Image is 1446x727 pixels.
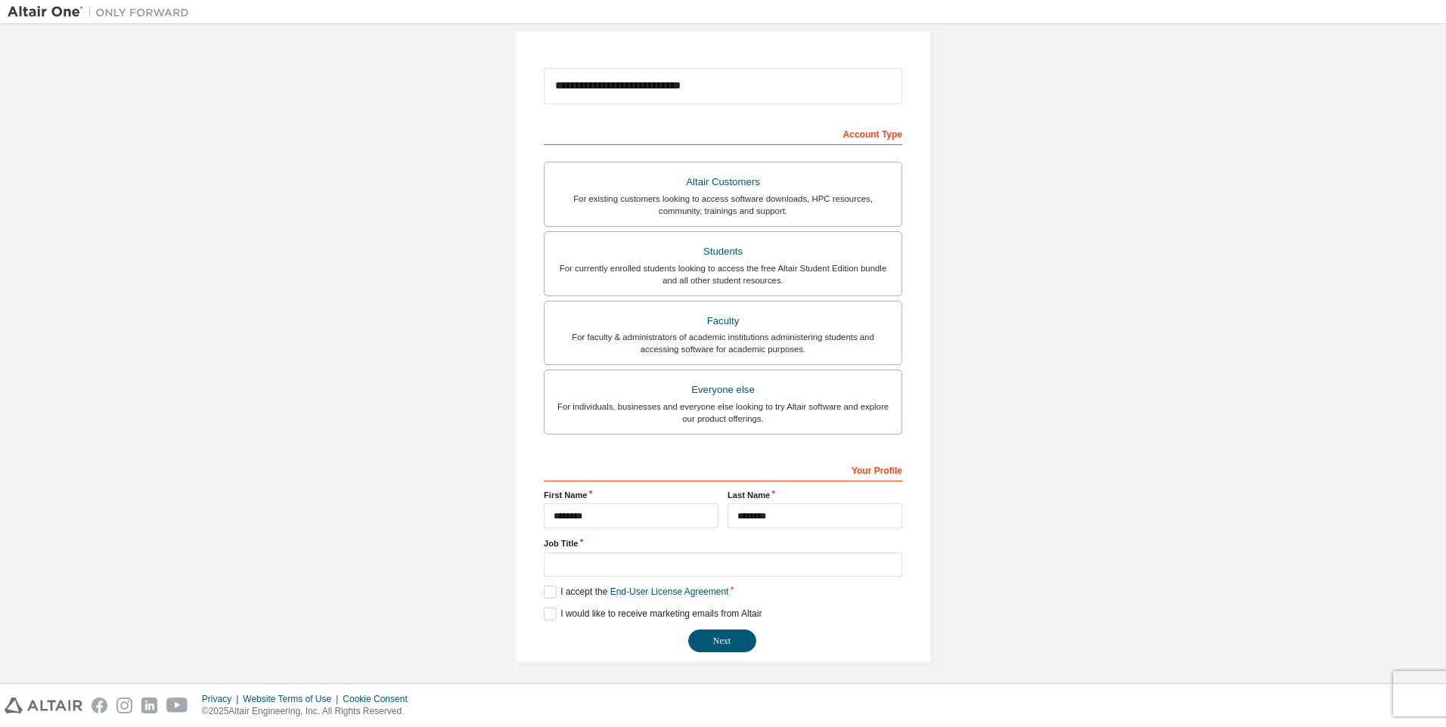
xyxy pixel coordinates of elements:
[5,698,82,713] img: altair_logo.svg
[544,121,902,145] div: Account Type
[166,698,188,713] img: youtube.svg
[554,379,892,401] div: Everyone else
[554,193,892,217] div: For existing customers looking to access software downloads, HPC resources, community, trainings ...
[8,5,197,20] img: Altair One
[343,693,416,705] div: Cookie Consent
[554,262,892,286] div: For currently enrolled students looking to access the free Altair Student Edition bundle and all ...
[544,457,902,481] div: Your Profile
[554,241,892,262] div: Students
[544,608,762,620] label: I would like to receive marketing emails from Altair
[544,586,728,599] label: I accept the
[544,489,718,501] label: First Name
[728,489,902,501] label: Last Name
[116,698,132,713] img: instagram.svg
[554,401,892,425] div: For individuals, businesses and everyone else looking to try Altair software and explore our prod...
[688,630,756,652] button: Next
[141,698,157,713] img: linkedin.svg
[554,311,892,332] div: Faculty
[202,705,417,718] p: © 2025 Altair Engineering, Inc. All Rights Reserved.
[544,537,902,549] label: Job Title
[92,698,107,713] img: facebook.svg
[554,331,892,355] div: For faculty & administrators of academic institutions administering students and accessing softwa...
[610,586,729,597] a: End-User License Agreement
[554,172,892,193] div: Altair Customers
[243,693,343,705] div: Website Terms of Use
[202,693,243,705] div: Privacy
